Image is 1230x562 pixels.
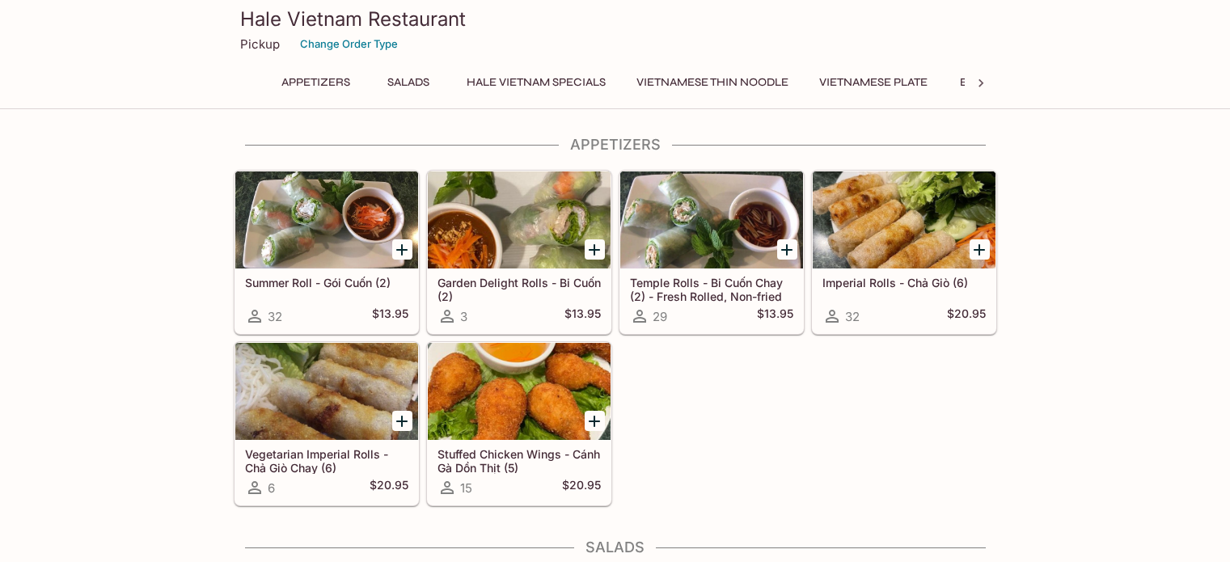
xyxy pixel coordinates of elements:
[372,71,445,94] button: Salads
[949,71,1022,94] button: Entrees
[428,343,611,440] div: Stuffed Chicken Wings - Cánh Gà Dồn Thịt (5)
[240,36,280,52] p: Pickup
[268,309,282,324] span: 32
[458,71,615,94] button: Hale Vietnam Specials
[428,171,611,268] div: Garden Delight Rolls - Bi Cuốn (2)
[947,306,986,326] h5: $20.95
[437,276,601,302] h5: Garden Delight Rolls - Bi Cuốn (2)
[235,343,418,440] div: Vegetarian Imperial Rolls - Chả Giò Chay (6)
[619,171,804,334] a: Temple Rolls - Bi Cuốn Chay (2) - Fresh Rolled, Non-fried29$13.95
[653,309,667,324] span: 29
[392,239,412,260] button: Add Summer Roll - Gói Cuốn (2)
[268,480,275,496] span: 6
[813,171,995,268] div: Imperial Rolls - Chả Giò (6)
[370,478,408,497] h5: $20.95
[273,71,359,94] button: Appetizers
[845,309,860,324] span: 32
[437,447,601,474] h5: Stuffed Chicken Wings - Cánh Gà Dồn Thịt (5)
[245,447,408,474] h5: Vegetarian Imperial Rolls - Chả Giò Chay (6)
[234,539,997,556] h4: Salads
[585,239,605,260] button: Add Garden Delight Rolls - Bi Cuốn (2)
[240,6,991,32] h3: Hale Vietnam Restaurant
[757,306,793,326] h5: $13.95
[630,276,793,302] h5: Temple Rolls - Bi Cuốn Chay (2) - Fresh Rolled, Non-fried
[812,171,996,334] a: Imperial Rolls - Chả Giò (6)32$20.95
[564,306,601,326] h5: $13.95
[372,306,408,326] h5: $13.95
[822,276,986,289] h5: Imperial Rolls - Chả Giò (6)
[777,239,797,260] button: Add Temple Rolls - Bi Cuốn Chay (2) - Fresh Rolled, Non-fried
[585,411,605,431] button: Add Stuffed Chicken Wings - Cánh Gà Dồn Thịt (5)
[235,171,418,268] div: Summer Roll - Gói Cuốn (2)
[293,32,405,57] button: Change Order Type
[810,71,936,94] button: Vietnamese Plate
[392,411,412,431] button: Add Vegetarian Imperial Rolls - Chả Giò Chay (6)
[234,136,997,154] h4: Appetizers
[427,171,611,334] a: Garden Delight Rolls - Bi Cuốn (2)3$13.95
[235,171,419,334] a: Summer Roll - Gói Cuốn (2)32$13.95
[620,171,803,268] div: Temple Rolls - Bi Cuốn Chay (2) - Fresh Rolled, Non-fried
[970,239,990,260] button: Add Imperial Rolls - Chả Giò (6)
[235,342,419,505] a: Vegetarian Imperial Rolls - Chả Giò Chay (6)6$20.95
[562,478,601,497] h5: $20.95
[427,342,611,505] a: Stuffed Chicken Wings - Cánh Gà Dồn Thịt (5)15$20.95
[460,480,472,496] span: 15
[460,309,467,324] span: 3
[628,71,797,94] button: Vietnamese Thin Noodle
[245,276,408,289] h5: Summer Roll - Gói Cuốn (2)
